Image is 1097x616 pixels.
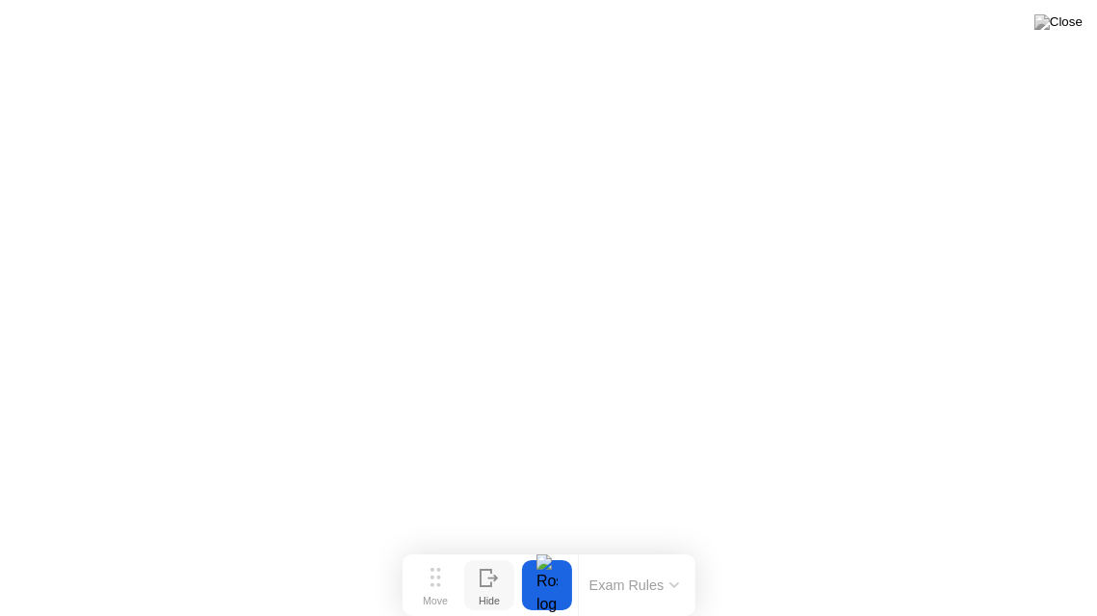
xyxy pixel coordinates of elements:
button: Hide [464,560,514,610]
img: Close [1034,14,1083,30]
button: Exam Rules [584,577,686,594]
div: Move [423,595,448,606]
button: Move [410,560,460,610]
div: Hide [479,595,500,606]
